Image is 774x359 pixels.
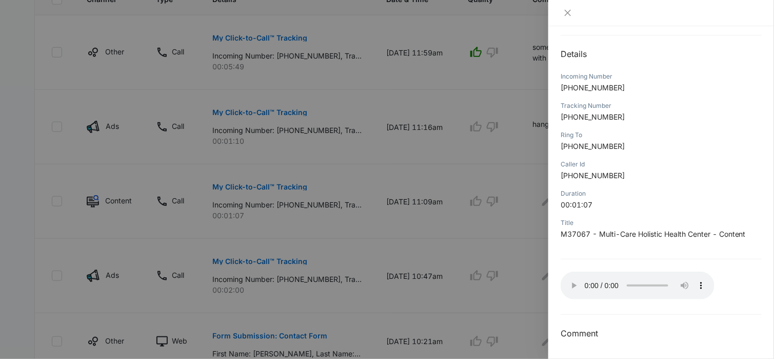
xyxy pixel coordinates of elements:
[561,48,762,60] h2: Details
[561,189,762,198] div: Duration
[561,230,746,238] span: M37067 - Multi-Care Holistic Health Center - Content
[561,72,762,81] div: Incoming Number
[561,130,762,140] div: Ring To
[561,112,625,121] span: [PHONE_NUMBER]
[561,160,762,169] div: Caller Id
[561,101,762,110] div: Tracking Number
[561,171,625,180] span: [PHONE_NUMBER]
[561,8,575,17] button: Close
[561,83,625,92] span: [PHONE_NUMBER]
[561,142,625,150] span: [PHONE_NUMBER]
[561,272,715,299] audio: Your browser does not support the audio tag.
[561,218,762,228] div: Title
[561,327,762,339] h3: Comment
[564,9,572,17] span: close
[561,200,592,209] span: 00:01:07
